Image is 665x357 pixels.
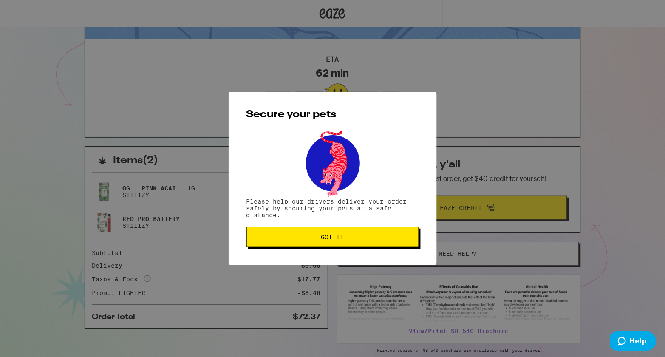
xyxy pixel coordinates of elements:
[298,128,368,198] img: pets
[246,198,419,218] p: Please help our drivers deliver your order safely by securing your pets at a safe distance.
[246,227,419,247] button: Got it
[321,234,344,240] span: Got it
[610,331,657,353] iframe: Opens a widget where you can find more information
[246,110,419,120] h2: Secure your pets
